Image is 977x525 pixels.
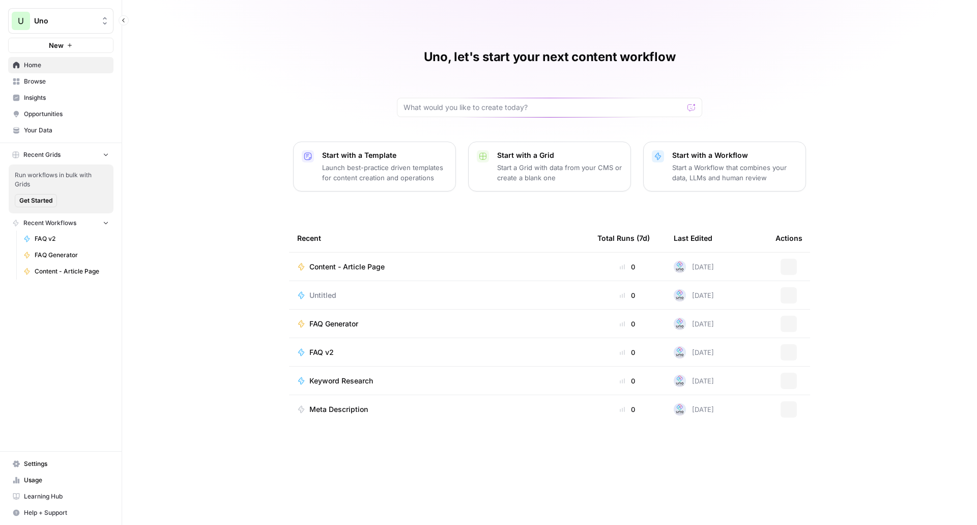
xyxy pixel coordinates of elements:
[597,347,657,357] div: 0
[19,263,113,280] a: Content - Article Page
[35,251,109,260] span: FAQ Generator
[8,8,113,34] button: Workspace: Uno
[297,262,581,272] a: Content - Article Page
[8,215,113,231] button: Recent Workflows
[8,106,113,122] a: Opportunities
[8,122,113,139] a: Your Data
[49,40,64,50] span: New
[19,247,113,263] a: FAQ Generator
[674,375,686,387] img: 3f8av66emnxo9adc3g8irslmzg2j
[322,162,447,183] p: Launch best-practice driven templates for content creation and operations
[674,261,714,273] div: [DATE]
[19,231,113,247] a: FAQ v2
[23,218,76,228] span: Recent Workflows
[8,90,113,106] a: Insights
[8,505,113,521] button: Help + Support
[322,150,447,160] p: Start with a Template
[297,224,581,252] div: Recent
[674,289,686,301] img: 3f8av66emnxo9adc3g8irslmzg2j
[309,319,358,329] span: FAQ Generator
[309,376,373,386] span: Keyword Research
[674,375,714,387] div: [DATE]
[24,492,109,501] span: Learning Hub
[8,57,113,73] a: Home
[8,488,113,505] a: Learning Hub
[8,73,113,90] a: Browse
[24,77,109,86] span: Browse
[497,150,622,160] p: Start with a Grid
[8,472,113,488] a: Usage
[23,150,61,159] span: Recent Grids
[597,319,657,329] div: 0
[674,403,686,416] img: 3f8av66emnxo9adc3g8irslmzg2j
[8,38,113,53] button: New
[597,404,657,415] div: 0
[674,261,686,273] img: 3f8av66emnxo9adc3g8irslmzg2j
[643,142,806,191] button: Start with a WorkflowStart a Workflow that combines your data, LLMs and human review
[8,147,113,162] button: Recent Grids
[404,102,683,113] input: What would you like to create today?
[309,404,368,415] span: Meta Description
[775,224,802,252] div: Actions
[34,16,96,26] span: Uno
[672,150,797,160] p: Start with a Workflow
[15,171,107,189] span: Run workflows in bulk with Grids
[297,290,581,300] a: Untitled
[597,290,657,300] div: 0
[597,224,650,252] div: Total Runs (7d)
[597,262,657,272] div: 0
[24,126,109,135] span: Your Data
[672,162,797,183] p: Start a Workflow that combines your data, LLMs and human review
[309,262,385,272] span: Content - Article Page
[24,109,109,119] span: Opportunities
[297,319,581,329] a: FAQ Generator
[24,459,109,468] span: Settings
[674,403,714,416] div: [DATE]
[674,318,686,330] img: 3f8av66emnxo9adc3g8irslmzg2j
[35,234,109,243] span: FAQ v2
[468,142,631,191] button: Start with a GridStart a Grid with data from your CMS or create a blank one
[35,267,109,276] span: Content - Article Page
[674,346,714,358] div: [DATE]
[297,376,581,386] a: Keyword Research
[309,290,336,300] span: Untitled
[19,196,52,205] span: Get Started
[497,162,622,183] p: Start a Grid with data from your CMS or create a blank one
[24,508,109,517] span: Help + Support
[309,347,334,357] span: FAQ v2
[24,476,109,485] span: Usage
[674,318,714,330] div: [DATE]
[297,347,581,357] a: FAQ v2
[424,49,676,65] h1: Uno, let's start your next content workflow
[18,15,24,27] span: U
[674,224,712,252] div: Last Edited
[24,61,109,70] span: Home
[24,93,109,102] span: Insights
[674,289,714,301] div: [DATE]
[8,456,113,472] a: Settings
[297,404,581,415] a: Meta Description
[597,376,657,386] div: 0
[293,142,456,191] button: Start with a TemplateLaunch best-practice driven templates for content creation and operations
[674,346,686,358] img: 3f8av66emnxo9adc3g8irslmzg2j
[15,194,57,207] button: Get Started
